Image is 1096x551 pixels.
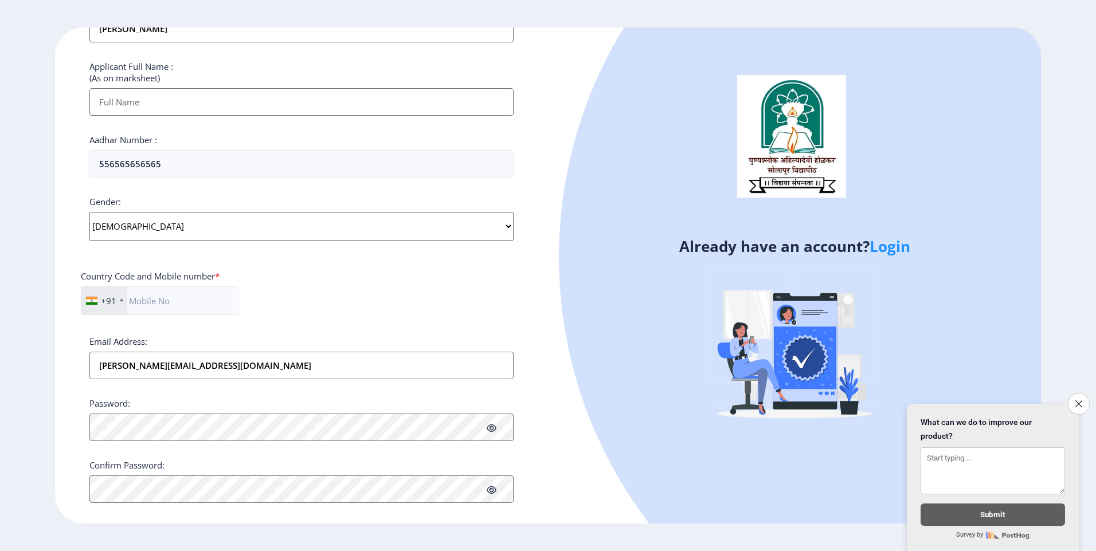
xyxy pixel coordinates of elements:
label: Gender: [89,196,121,207]
label: Email Address: [89,336,147,347]
label: Country Code and Mobile number [81,270,220,282]
label: Applicant Full Name : (As on marksheet) [89,61,173,84]
input: Last Name [89,15,514,42]
label: Confirm Password: [89,459,165,471]
label: Aadhar Number : [89,134,157,145]
a: Login [870,236,910,257]
input: Full Name [89,88,514,116]
label: Password: [89,397,130,409]
input: Email address [89,352,514,379]
div: India (भारत): +91 [81,287,127,314]
img: Verified-rafiki.svg [694,247,895,447]
input: Mobile No [81,286,238,315]
h4: Already have an account? [557,237,1032,255]
input: Aadhar Number [89,150,514,178]
img: logo [737,75,846,198]
div: +91 [101,295,116,306]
